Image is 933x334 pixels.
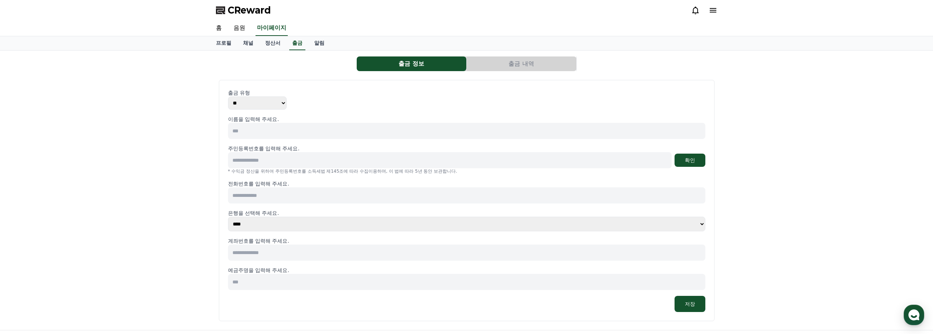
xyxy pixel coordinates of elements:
[23,243,27,249] span: 홈
[259,36,286,50] a: 정산서
[216,4,271,16] a: CReward
[256,21,288,36] a: 마이페이지
[95,232,141,251] a: 설정
[228,4,271,16] span: CReward
[210,36,237,50] a: 프로필
[48,232,95,251] a: 대화
[467,56,577,71] a: 출금 내역
[289,36,305,50] a: 출금
[237,36,259,50] a: 채널
[228,89,705,96] p: 출금 유형
[357,56,466,71] button: 출금 정보
[467,56,576,71] button: 출금 내역
[67,244,76,250] span: 대화
[675,296,705,312] button: 저장
[2,232,48,251] a: 홈
[228,237,705,245] p: 계좌번호를 입력해 주세요.
[228,180,705,187] p: 전화번호를 입력해 주세요.
[357,56,467,71] a: 출금 정보
[228,145,300,152] p: 주민등록번호를 입력해 주세요.
[228,21,251,36] a: 음원
[308,36,330,50] a: 알림
[675,154,705,167] button: 확인
[228,115,705,123] p: 이름을 입력해 주세요.
[228,267,705,274] p: 예금주명을 입력해 주세요.
[228,209,705,217] p: 은행을 선택해 주세요.
[113,243,122,249] span: 설정
[228,168,705,174] p: * 수익금 정산을 위하여 주민등록번호를 소득세법 제145조에 따라 수집이용하며, 이 법에 따라 5년 동안 보관합니다.
[210,21,228,36] a: 홈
